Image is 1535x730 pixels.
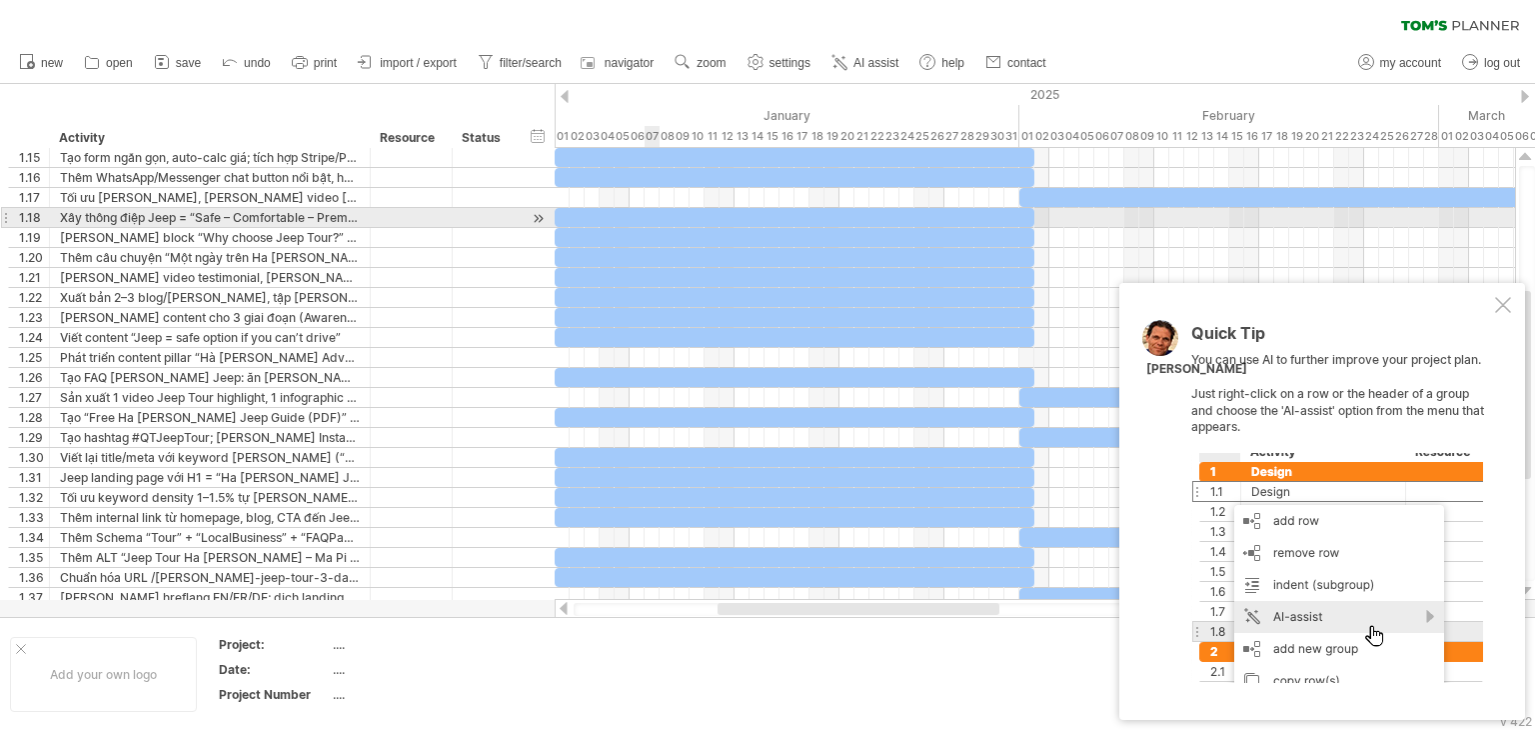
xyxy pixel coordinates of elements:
[1019,105,1439,126] div: February 2025
[244,56,271,70] span: undo
[1004,126,1019,147] div: Friday, 31 January 2025
[1304,126,1319,147] div: Thursday, 20 February 2025
[869,126,884,147] div: Wednesday, 22 January 2025
[1139,126,1154,147] div: Sunday, 9 February 2025
[333,636,501,653] div: ....
[1034,126,1049,147] div: Sunday, 2 February 2025
[1274,126,1289,147] div: Tuesday, 18 February 2025
[585,126,600,147] div: Friday, 3 January 2025
[959,126,974,147] div: Tuesday, 28 January 2025
[380,128,441,148] div: Resource
[19,548,49,567] div: 1.35
[60,228,360,247] div: [PERSON_NAME] block “Why choose Jeep Tour?” ngay đầu trang tour
[929,126,944,147] div: Sunday, 26 January 2025
[660,126,675,147] div: Wednesday, 8 January 2025
[1394,126,1409,147] div: Wednesday, 26 February 2025
[19,208,49,227] div: 1.18
[176,56,201,70] span: save
[1424,126,1439,147] div: Friday, 28 February 2025
[605,56,654,70] span: navigator
[60,568,360,587] div: Chuẩn hóa URL /[PERSON_NAME]-jeep-tour-3-days
[19,408,49,427] div: 1.28
[941,56,964,70] span: help
[750,126,765,147] div: Tuesday, 14 January 2025
[1364,126,1379,147] div: Monday, 24 February 2025
[60,408,360,427] div: Tạo “Free Ha [PERSON_NAME] Jeep Guide (PDF)” để thu email; [PERSON_NAME] qua email series
[1439,126,1454,147] div: Saturday, 1 March 2025
[1353,50,1447,76] a: my account
[743,50,816,76] a: settings
[60,588,360,607] div: [PERSON_NAME] hreflang EN/FR/DE; dịch landing page Jeep
[473,50,568,76] a: filter/search
[570,126,585,147] div: Thursday, 2 January 2025
[1484,126,1499,147] div: Tuesday, 4 March 2025
[670,50,732,76] a: zoom
[333,661,501,678] div: ....
[60,328,360,347] div: Viết content “Jeep = safe option if you can’t drive”
[1049,126,1064,147] div: Monday, 3 February 2025
[10,637,197,712] div: Add your own logo
[60,488,360,507] div: Tối ưu keyword density 1–1.5% tự [PERSON_NAME]; bổ [PERSON_NAME]-tail
[149,50,207,76] a: save
[60,448,360,467] div: Viết lại title/meta với keyword [PERSON_NAME] (“Ha [PERSON_NAME] Jeep Tour – Safe & Scenic Advent...
[106,56,133,70] span: open
[1079,126,1094,147] div: Wednesday, 5 February 2025
[19,348,49,367] div: 1.25
[899,126,914,147] div: Friday, 24 January 2025
[1484,56,1520,70] span: log out
[779,126,794,147] div: Thursday, 16 January 2025
[60,168,360,187] div: Thêm WhatsApp/Messenger chat button nổi bật, hỗ trợ 24/7
[19,188,49,207] div: 1.17
[60,188,360,207] div: Tối ưu [PERSON_NAME], [PERSON_NAME] video [PERSON_NAME] Jeep/Motorbike tour
[60,468,360,487] div: Jeep landing page với H1 = “Ha [PERSON_NAME] Jeep Tour”, H2 = itinerary, highlights
[645,126,660,147] div: Tuesday, 7 January 2025
[1214,126,1229,147] div: Friday, 14 February 2025
[60,428,360,447] div: Tạo hashtag #QTJeepTour; [PERSON_NAME] Instagram feed vào web
[19,428,49,447] div: 1.29
[839,126,854,147] div: Monday, 20 January 2025
[1454,126,1469,147] div: Sunday, 2 March 2025
[1409,126,1424,147] div: Thursday, 27 February 2025
[555,105,1019,126] div: January 2025
[19,148,49,167] div: 1.15
[19,328,49,347] div: 1.24
[1319,126,1334,147] div: Friday, 21 February 2025
[697,56,726,70] span: zoom
[615,126,630,147] div: Sunday, 5 January 2025
[794,126,809,147] div: Friday, 17 January 2025
[60,208,360,227] div: Xây thông điệp Jeep = “Safe – Comfortable – Premium Adventure”
[578,50,660,76] a: navigator
[1109,126,1124,147] div: Friday, 7 February 2025
[1191,325,1491,683] div: You can use AI to further improve your project plan. Just right-click on a row or the header of a...
[1019,126,1034,147] div: Saturday, 1 February 2025
[1469,126,1484,147] div: Monday, 3 March 2025
[217,50,277,76] a: undo
[1499,126,1514,147] div: Wednesday, 5 March 2025
[765,126,779,147] div: Wednesday, 15 January 2025
[60,348,360,367] div: Phát triển content pillar “Hà [PERSON_NAME] Adventure with QT” (video series, blog series)
[1514,126,1529,147] div: Thursday, 6 March 2025
[60,288,360,307] div: Xuất bản 2–3 blog/[PERSON_NAME], tập [PERSON_NAME] keyword Jeep/Motorbike Loop
[854,126,869,147] div: Tuesday, 21 January 2025
[1244,126,1259,147] div: Sunday, 16 February 2025
[1457,50,1526,76] a: log out
[79,50,139,76] a: open
[884,126,899,147] div: Thursday, 23 January 2025
[60,268,360,287] div: [PERSON_NAME] video testimonial, [PERSON_NAME] badge TripAdvisor/Google Reviews
[675,126,690,147] div: Thursday, 9 January 2025
[219,636,329,653] div: Project:
[60,248,360,267] div: Thêm câu chuyện “Một ngày trên Ha [PERSON_NAME] Loop bằng Jeep”
[19,268,49,287] div: 1.21
[853,56,898,70] span: AI assist
[353,50,463,76] a: import / export
[1064,126,1079,147] div: Tuesday, 4 February 2025
[60,368,360,387] div: Tạo FAQ [PERSON_NAME] Jeep: ăn [PERSON_NAME], homestay, [PERSON_NAME], an [PERSON_NAME]
[735,126,750,147] div: Monday, 13 January 2025
[914,126,929,147] div: Saturday, 25 January 2025
[600,126,615,147] div: Saturday, 4 January 2025
[1146,361,1247,378] div: [PERSON_NAME]
[19,168,49,187] div: 1.16
[287,50,343,76] a: print
[60,148,360,167] div: Tạo form ngắn gọn, auto-calc giá; tích hợp Stripe/PayPal/OnePay
[19,508,49,527] div: 1.33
